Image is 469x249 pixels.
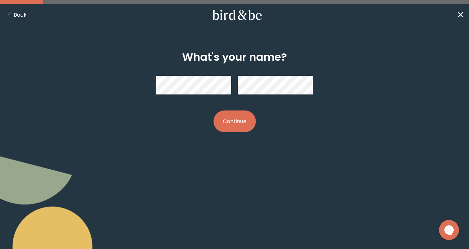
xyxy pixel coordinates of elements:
span: ✕ [457,9,464,20]
h2: What's your name? [182,49,287,65]
button: Back Button [5,11,27,19]
a: ✕ [457,9,464,21]
iframe: Gorgias live chat messenger [436,218,462,242]
button: Continue [214,110,256,132]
